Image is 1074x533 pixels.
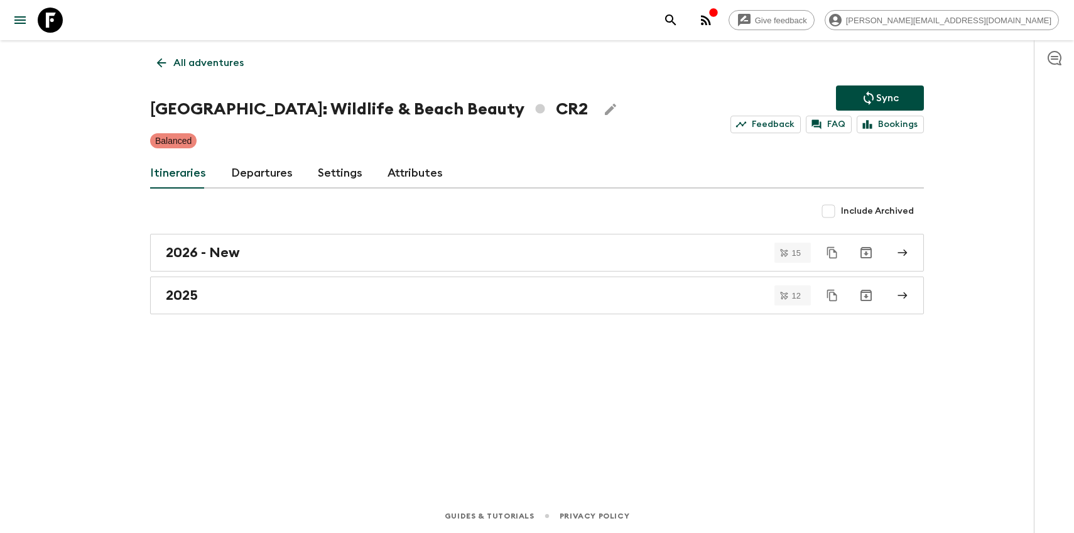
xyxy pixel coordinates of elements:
button: Archive [854,240,879,265]
span: 15 [784,249,808,257]
a: Departures [231,158,293,189]
a: All adventures [150,50,251,75]
p: Balanced [155,135,192,147]
button: Duplicate [821,284,843,307]
a: 2026 - New [150,234,924,272]
a: FAQ [806,116,852,133]
a: Bookings [857,116,924,133]
p: Sync [876,91,899,106]
a: Settings [318,158,362,189]
button: Edit Adventure Title [598,97,623,122]
button: search adventures [658,8,683,33]
button: menu [8,8,33,33]
h2: 2026 - New [166,245,240,261]
span: Give feedback [748,16,814,25]
h2: 2025 [166,287,198,304]
a: Give feedback [729,10,815,30]
button: Archive [854,283,879,308]
button: Duplicate [821,241,843,264]
button: Sync adventure departures to the booking engine [836,85,924,111]
span: [PERSON_NAME][EMAIL_ADDRESS][DOMAIN_NAME] [839,16,1058,25]
h1: [GEOGRAPHIC_DATA]: Wildlife & Beach Beauty CR2 [150,97,588,122]
a: Feedback [730,116,801,133]
span: 12 [784,292,808,300]
a: 2025 [150,277,924,314]
a: Privacy Policy [560,509,629,523]
a: Itineraries [150,158,206,189]
a: Attributes [388,158,443,189]
span: Include Archived [841,205,914,217]
div: [PERSON_NAME][EMAIL_ADDRESS][DOMAIN_NAME] [825,10,1059,30]
a: Guides & Tutorials [445,509,534,523]
p: All adventures [173,55,244,70]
